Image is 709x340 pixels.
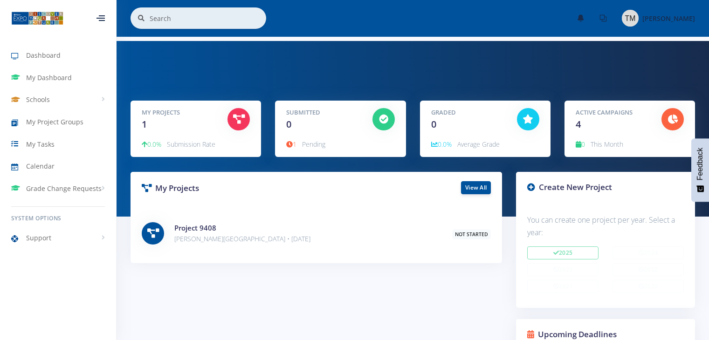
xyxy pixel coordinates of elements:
a: Project 9408 [174,223,216,232]
span: My Dashboard [26,73,72,82]
span: Not Started [452,229,491,239]
h3: My Projects [142,182,310,194]
span: Submission Rate [167,140,215,149]
span: Calendar [26,161,55,171]
span: 0 [576,140,585,149]
span: My Tasks [26,139,55,149]
span: Support [26,233,51,243]
a: View All [461,181,491,194]
h5: My Projects [142,108,213,117]
p: [PERSON_NAME][GEOGRAPHIC_DATA] • [DATE] [174,233,438,245]
span: This Month [591,140,623,149]
span: 1 [286,140,296,149]
button: 2025 [527,246,599,259]
input: Search [150,7,266,29]
button: 2020 [613,280,684,293]
span: 0 [431,118,436,130]
span: 0.0% [431,140,452,149]
button: Feedback - Show survey [691,138,709,202]
span: Pending [302,140,325,149]
img: Image placeholder [622,10,639,27]
button: 2022 [613,263,684,276]
span: Schools [26,95,50,104]
img: ... [11,11,63,26]
span: Dashboard [26,50,61,60]
h5: Active Campaigns [576,108,647,117]
span: 0.0% [142,140,161,149]
h3: Create New Project [527,181,684,193]
span: 1 [142,118,147,130]
button: 2023 [527,263,599,276]
span: 0 [286,118,291,130]
span: Average Grade [457,140,500,149]
h5: Submitted [286,108,358,117]
h5: Graded [431,108,503,117]
span: Grade Change Requests [26,184,102,193]
a: Image placeholder [PERSON_NAME] [614,8,695,28]
button: 2021 [527,280,599,293]
span: [PERSON_NAME] [642,14,695,23]
h6: System Options [11,214,105,223]
button: 2024 [613,246,684,259]
span: My Project Groups [26,117,83,127]
p: You can create one project per year. Select a year: [527,214,684,239]
span: Feedback [696,148,704,180]
span: 4 [576,118,581,130]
